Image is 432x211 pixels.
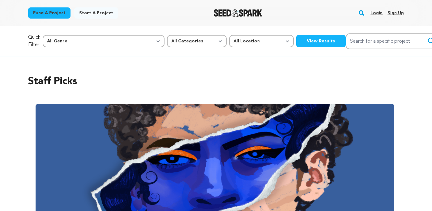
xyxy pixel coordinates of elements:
a: Seed&Spark Homepage [214,9,262,17]
img: Seed&Spark Logo Dark Mode [214,9,262,17]
button: View Results [296,35,346,47]
a: Login [370,8,383,18]
a: Sign up [387,8,404,18]
h2: Staff Picks [28,74,404,89]
a: Start a project [74,7,118,19]
a: Fund a project [28,7,71,19]
p: Quick Filter [28,34,40,49]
